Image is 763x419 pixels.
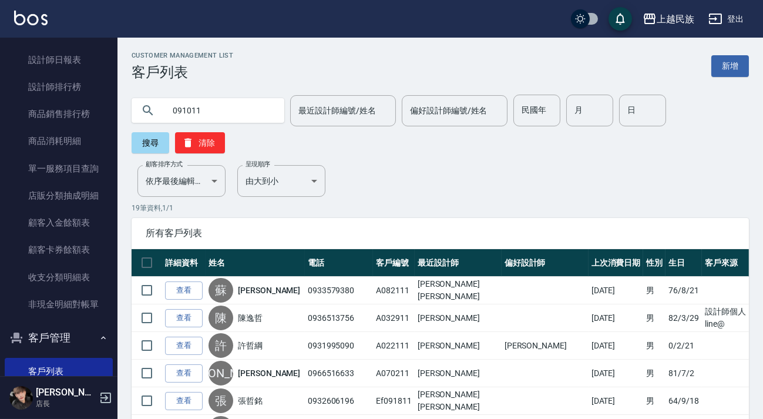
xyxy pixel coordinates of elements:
td: A032911 [373,304,415,332]
a: 查看 [165,364,203,383]
td: [DATE] [589,387,644,415]
td: [DATE] [589,277,644,304]
td: 0936513756 [305,304,373,332]
td: 男 [643,332,665,360]
div: 陳 [209,306,233,330]
div: [PERSON_NAME] [209,361,233,386]
th: 詳細資料 [162,249,206,277]
button: 客戶管理 [5,323,113,353]
th: 電話 [305,249,373,277]
td: 男 [643,387,665,415]
a: 張哲銘 [238,395,263,407]
td: [DATE] [589,360,644,387]
td: 0931995090 [305,332,373,360]
td: [PERSON_NAME] [502,332,589,360]
a: [PERSON_NAME] [238,367,300,379]
div: 張 [209,388,233,413]
td: [PERSON_NAME][PERSON_NAME] [415,277,502,304]
th: 客戶編號 [373,249,415,277]
td: [DATE] [589,304,644,332]
td: 0/2/21 [665,332,702,360]
th: 上次消費日期 [589,249,644,277]
a: 商品消耗明細 [5,128,113,155]
td: A082111 [373,277,415,304]
button: 上越民族 [638,7,699,31]
a: [PERSON_NAME] [238,284,300,296]
th: 性別 [643,249,665,277]
div: 許 [209,333,233,358]
h5: [PERSON_NAME] [36,387,96,398]
th: 姓名 [206,249,305,277]
th: 最近設計師 [415,249,502,277]
button: 登出 [704,8,749,30]
img: Logo [14,11,48,25]
a: 設計師排行榜 [5,73,113,100]
a: 客戶列表 [5,358,113,385]
td: 81/7/2 [665,360,702,387]
img: Person [9,386,33,410]
a: 查看 [165,337,203,355]
td: [PERSON_NAME] [415,304,502,332]
th: 生日 [665,249,702,277]
a: 陳逸哲 [238,312,263,324]
a: 查看 [165,309,203,327]
td: A022111 [373,332,415,360]
div: 上越民族 [657,12,694,26]
td: 設計師個人line@ [702,304,749,332]
button: 搜尋 [132,132,169,153]
td: 男 [643,360,665,387]
input: 搜尋關鍵字 [164,95,275,126]
td: 76/8/21 [665,277,702,304]
a: 顧客入金餘額表 [5,209,113,236]
a: 店販分類抽成明細 [5,182,113,209]
h2: Customer Management List [132,52,233,59]
h3: 客戶列表 [132,64,233,81]
a: 新增 [711,55,749,77]
p: 19 筆資料, 1 / 1 [132,203,749,213]
td: 64/9/18 [665,387,702,415]
p: 店長 [36,398,96,409]
a: 收支分類明細表 [5,264,113,291]
td: 男 [643,277,665,304]
td: 0932606196 [305,387,373,415]
td: 男 [643,304,665,332]
div: 蘇 [209,278,233,303]
td: 82/3/29 [665,304,702,332]
button: 清除 [175,132,225,153]
a: 非現金明細對帳單 [5,291,113,318]
td: A070211 [373,360,415,387]
a: 查看 [165,281,203,300]
button: save [609,7,632,31]
th: 客戶來源 [702,249,749,277]
th: 偏好設計師 [502,249,589,277]
label: 顧客排序方式 [146,160,183,169]
div: 由大到小 [237,165,325,197]
a: 設計師日報表 [5,46,113,73]
td: [PERSON_NAME] [415,360,502,387]
a: 商品銷售排行榜 [5,100,113,128]
label: 呈現順序 [246,160,270,169]
td: [PERSON_NAME][PERSON_NAME] [415,387,502,415]
td: [PERSON_NAME] [415,332,502,360]
span: 所有客戶列表 [146,227,735,239]
td: [DATE] [589,332,644,360]
td: 0933579380 [305,277,373,304]
td: 0966516633 [305,360,373,387]
div: 依序最後編輯時間 [137,165,226,197]
a: 許哲綱 [238,340,263,351]
a: 單一服務項目查詢 [5,155,113,182]
a: 顧客卡券餘額表 [5,236,113,263]
td: Ef091811 [373,387,415,415]
a: 查看 [165,392,203,410]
